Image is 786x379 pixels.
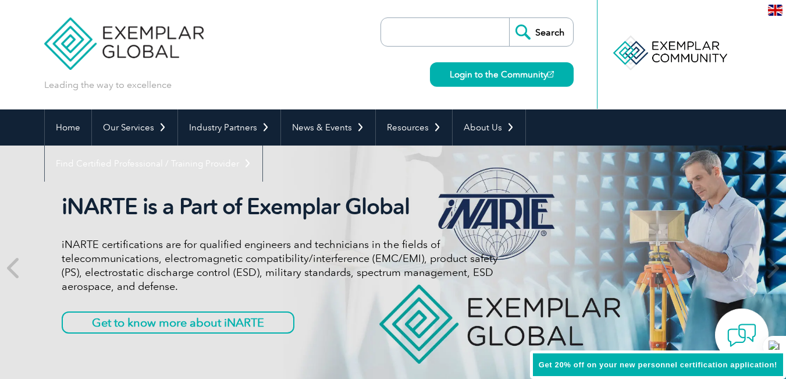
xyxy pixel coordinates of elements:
[92,109,177,146] a: Our Services
[45,146,262,182] a: Find Certified Professional / Training Provider
[45,109,91,146] a: Home
[62,193,498,220] h2: iNARTE is a Part of Exemplar Global
[62,238,498,293] p: iNARTE certifications are for qualified engineers and technicians in the fields of telecommunicat...
[509,18,573,46] input: Search
[44,79,172,91] p: Leading the way to excellence
[453,109,525,146] a: About Us
[376,109,452,146] a: Resources
[539,360,777,369] span: Get 20% off on your new personnel certification application!
[62,311,294,334] a: Get to know more about iNARTE
[768,5,783,16] img: en
[430,62,574,87] a: Login to the Community
[281,109,375,146] a: News & Events
[178,109,280,146] a: Industry Partners
[727,321,756,350] img: contact-chat.png
[547,71,554,77] img: open_square.png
